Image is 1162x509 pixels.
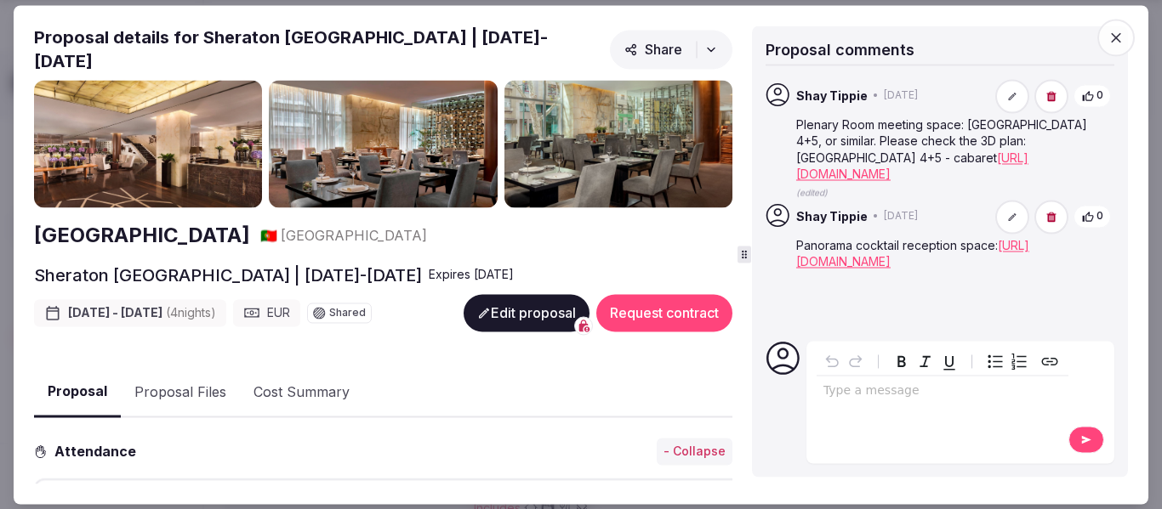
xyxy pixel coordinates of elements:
span: [DATE] [884,89,918,104]
span: [GEOGRAPHIC_DATA] [281,227,427,246]
span: Shay Tippie [796,88,868,105]
h2: Proposal details for Sheraton [GEOGRAPHIC_DATA] | [DATE]-[DATE] [34,25,603,73]
a: [URL][DOMAIN_NAME] [796,238,1029,269]
button: 0 [1074,206,1111,229]
span: • [873,210,879,224]
img: Gallery photo 1 [34,80,262,208]
div: editable markdown [817,376,1068,410]
button: Bold [890,349,914,373]
button: Request contract [596,295,732,332]
span: • [873,89,879,104]
button: Cost Summary [240,368,363,417]
h2: Sheraton [GEOGRAPHIC_DATA] | [DATE]-[DATE] [34,264,422,288]
p: Plenary Room meeting space: [GEOGRAPHIC_DATA] 4+5, or similar. Please check the 3D plan: [GEOGRAP... [796,116,1111,183]
span: 0 [1096,210,1103,224]
div: Expire s [DATE] [429,267,514,284]
p: Panorama cocktail reception space: [796,237,1111,270]
span: Shay Tippie [796,208,868,225]
span: Proposal comments [766,41,914,59]
button: Underline [937,349,961,373]
span: (edited) [796,188,828,198]
a: [GEOGRAPHIC_DATA] [34,222,250,251]
button: Edit proposal [464,295,590,332]
img: Gallery photo 3 [504,80,732,208]
span: Shared [329,308,366,319]
span: [DATE] [884,210,918,224]
button: (edited) [796,184,828,201]
img: Gallery photo 2 [269,80,497,208]
span: 🇵🇹 [260,228,277,245]
div: toggle group [983,349,1031,373]
button: Proposal [34,368,121,418]
button: Create link [1038,349,1062,373]
button: Proposal Files [121,368,240,417]
button: 🇵🇹 [260,227,277,246]
button: Numbered list [1007,349,1031,373]
span: 0 [1096,89,1103,104]
button: - Collapse [657,438,732,466]
button: Share [610,30,732,69]
span: ( 4 night s ) [166,306,216,320]
a: [URL][DOMAIN_NAME] [796,150,1028,182]
button: 0 [1074,85,1111,108]
button: Italic [914,349,937,373]
div: EUR [233,300,300,327]
span: [DATE] - [DATE] [68,305,216,322]
button: Bulleted list [983,349,1007,373]
h3: Attendance [48,441,150,461]
span: Share [624,41,682,58]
